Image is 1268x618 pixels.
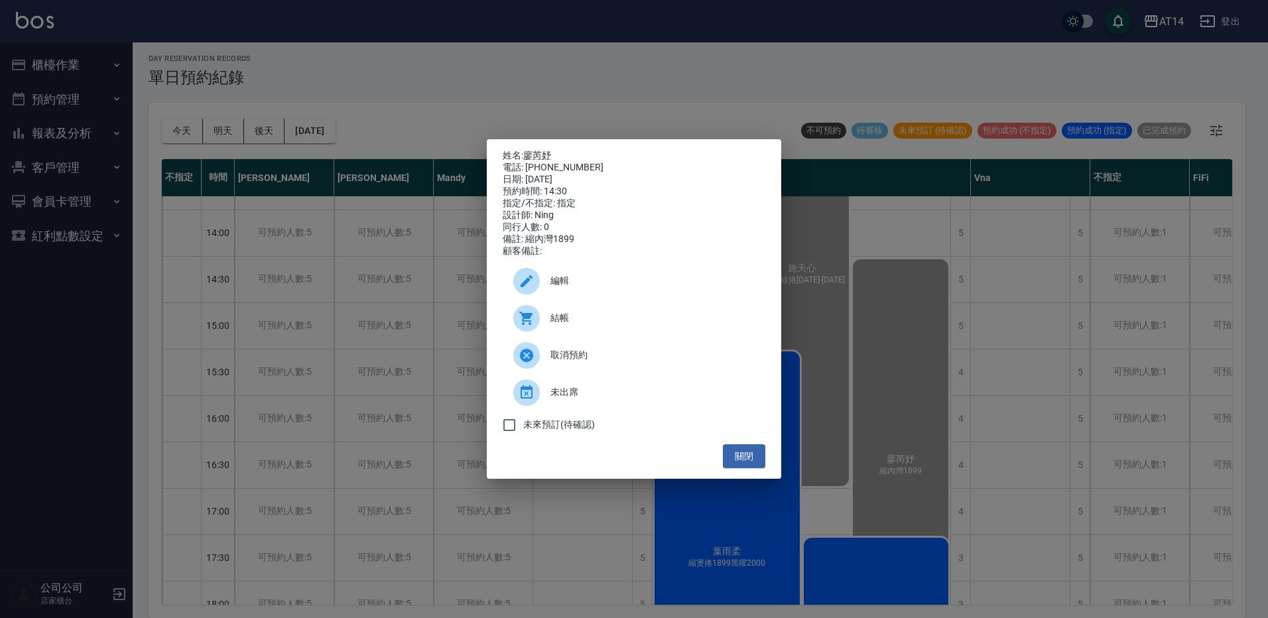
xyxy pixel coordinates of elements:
div: 預約時間: 14:30 [503,186,765,198]
div: 日期: [DATE] [503,174,765,186]
button: 關閉 [723,444,765,469]
div: 未出席 [503,374,765,411]
span: 結帳 [550,311,755,325]
a: 結帳 [503,300,765,337]
div: 同行人數: 0 [503,221,765,233]
div: 取消預約 [503,337,765,374]
div: 設計師: Ning [503,210,765,221]
p: 姓名: [503,150,765,162]
div: 指定/不指定: 指定 [503,198,765,210]
div: 編輯 [503,263,765,300]
span: 未出席 [550,385,755,399]
span: 編輯 [550,274,755,288]
div: 備註: 縮內灣1899 [503,233,765,245]
div: 顧客備註: [503,245,765,257]
a: 廖芮妤 [523,150,551,160]
span: 未來預訂(待確認) [523,418,595,432]
span: 取消預約 [550,348,755,362]
div: 電話: [PHONE_NUMBER] [503,162,765,174]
